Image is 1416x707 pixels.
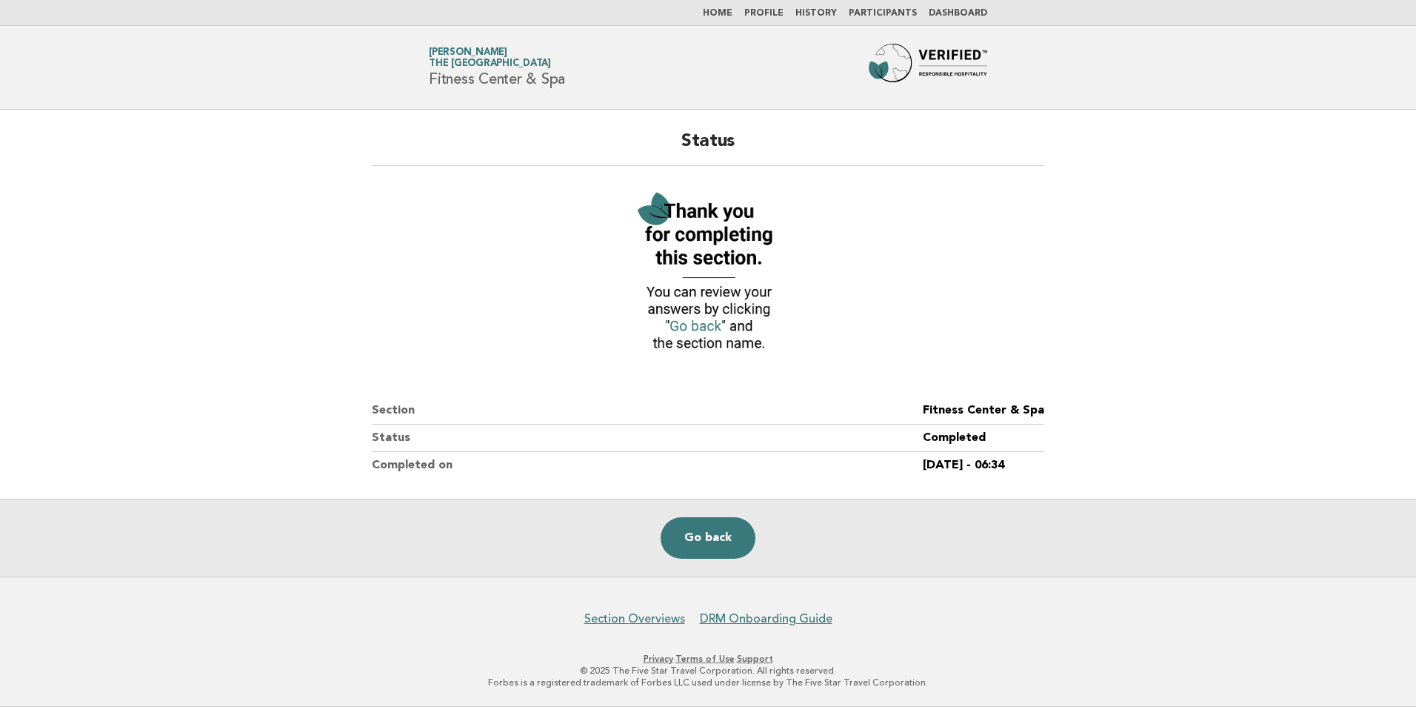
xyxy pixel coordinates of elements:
a: [PERSON_NAME]The [GEOGRAPHIC_DATA] [429,47,551,68]
a: Dashboard [929,9,987,18]
p: Forbes is a registered trademark of Forbes LLC used under license by The Five Star Travel Corpora... [255,677,1161,688]
dd: Completed [923,425,1044,452]
a: Profile [744,9,784,18]
dd: Fitness Center & Spa [923,397,1044,425]
p: · · [255,653,1161,665]
a: Support [737,654,773,664]
dt: Completed on [372,452,923,479]
a: Terms of Use [675,654,735,664]
span: The [GEOGRAPHIC_DATA] [429,59,551,69]
a: Go back [661,517,755,559]
dd: [DATE] - 06:34 [923,452,1044,479]
dt: Section [372,397,923,425]
a: Home [703,9,732,18]
h1: Fitness Center & Spa [429,48,565,87]
a: Participants [849,9,917,18]
img: Verified [627,184,789,362]
a: Section Overviews [584,611,685,626]
dt: Status [372,425,923,452]
img: Forbes Travel Guide [869,44,987,91]
p: © 2025 The Five Star Travel Corporation. All rights reserved. [255,665,1161,677]
a: DRM Onboarding Guide [700,611,832,626]
h2: Status [372,130,1044,166]
a: History [795,9,837,18]
a: Privacy [644,654,673,664]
